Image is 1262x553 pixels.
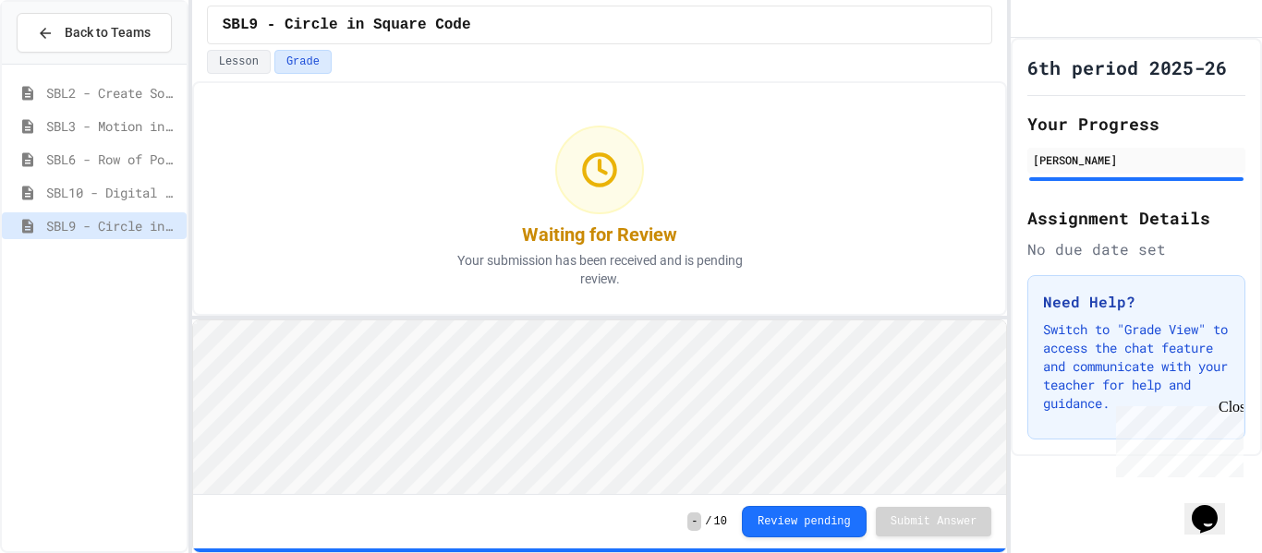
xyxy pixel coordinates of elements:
span: Back to Teams [65,23,151,42]
button: Back to Teams [17,13,172,53]
span: - [687,512,701,531]
p: Switch to "Grade View" to access the chat feature and communicate with your teacher for help and ... [1043,320,1230,413]
span: / [705,514,711,529]
span: SBL3 - Motion in Snap! [46,116,179,136]
span: SBL6 - Row of Polygons [46,150,179,169]
button: Lesson [207,50,271,74]
h1: 6th period 2025-26 [1027,54,1227,80]
iframe: chat widget [1184,479,1244,535]
h2: Assignment Details [1027,205,1245,231]
button: Submit Answer [876,507,992,536]
iframe: Snap! Programming Environment [193,320,1007,495]
div: Waiting for Review [522,222,677,247]
div: [PERSON_NAME] [1033,151,1240,168]
span: SBL9 - Circle in Square Code [46,216,179,235]
h3: Need Help? [1043,291,1230,313]
span: SBL2 - Create Something [46,83,179,102]
div: No due date set [1027,238,1245,260]
iframe: chat widget [1109,399,1244,477]
div: Chat with us now!Close [7,7,127,117]
span: SBL9 - Circle in Square Code [223,14,471,36]
span: SBL10 - Digital Story [46,183,179,202]
button: Review pending [742,506,867,537]
p: Your submission has been received and is pending review. [433,251,766,288]
span: Submit Answer [891,514,977,529]
span: 10 [714,514,727,529]
button: Grade [274,50,332,74]
h2: Your Progress [1027,111,1245,137]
